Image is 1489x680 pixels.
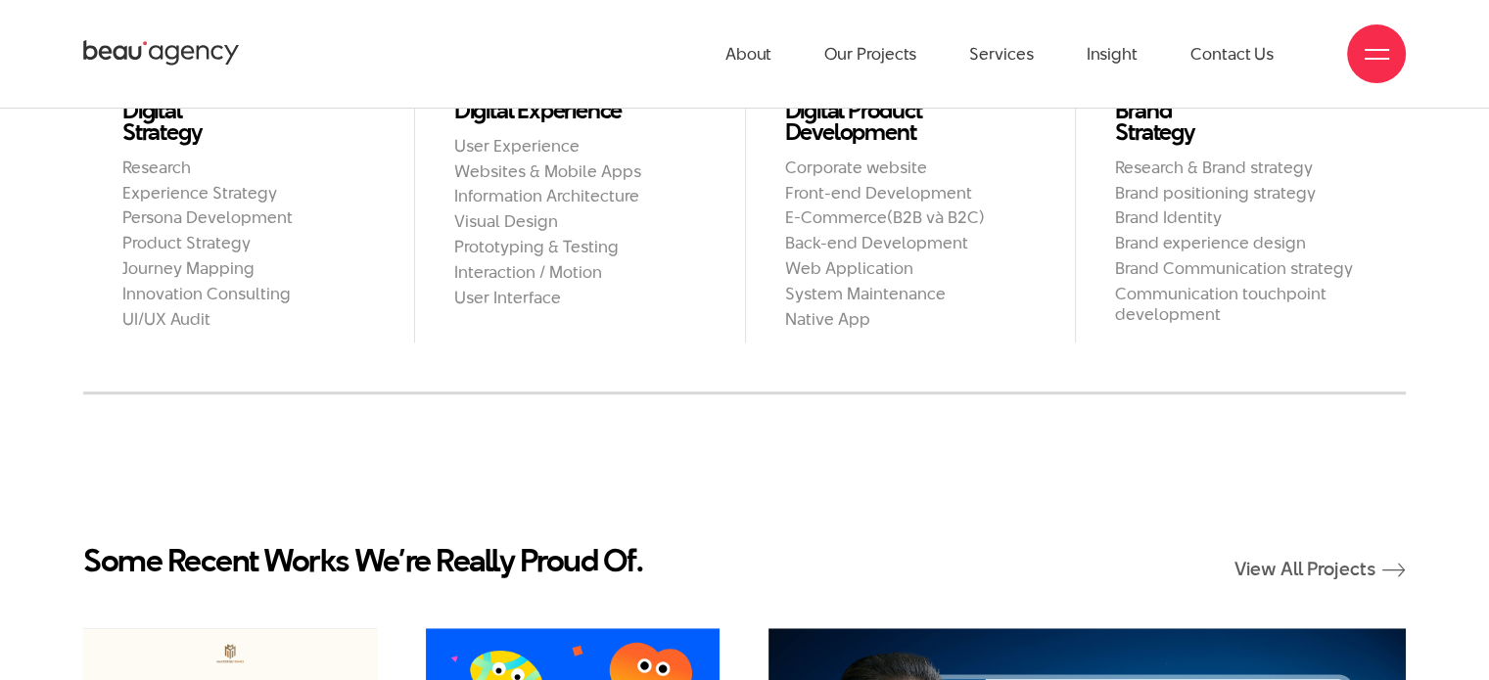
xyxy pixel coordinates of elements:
[1234,560,1406,580] a: View All Projects
[122,207,375,228] h2: Persona Development
[1115,158,1367,178] h2: Research & Brand strategy
[122,258,375,279] h2: Journey Mapping
[454,211,706,232] h2: Visual Design
[454,288,706,308] h2: User Interface
[785,258,1037,279] h2: Web Application
[785,158,1037,178] h2: Corporate website
[122,284,375,304] h2: Innovation Consulting
[454,186,706,206] h2: Information Architecture
[785,233,1037,253] h2: Back-end Development
[785,284,1037,304] h2: System Maintenance
[785,100,1037,143] a: Digital Product Development
[454,262,706,283] h2: Interaction / Motion
[785,309,1037,330] h2: Native App
[1115,183,1367,204] h2: Brand positioning strategy
[1115,233,1367,253] h2: Brand experience design
[454,237,706,257] h2: Prototyping & Testing
[454,136,706,157] h2: User Experience
[122,100,375,143] a: DigitalStrategy
[122,183,375,204] h2: Experience Strategy
[1115,207,1367,228] h2: Brand Identity
[454,100,706,121] a: Digital Experience
[122,158,375,178] h2: Research
[122,233,375,253] h2: Product Strategy
[454,161,706,182] h2: Websites & Mobile Apps
[1115,100,1367,143] a: BrandStrategy
[785,183,1037,204] h2: Front-end Development
[1115,284,1367,325] h2: Communication touchpoint development
[122,309,375,330] h2: UI/UX Audit
[1115,258,1367,279] h2: Brand Communication strategy
[785,207,1037,228] h2: E-Commerce(B2B và B2C)
[83,541,642,579] h2: Some Recent Works We’re Really Proud Of.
